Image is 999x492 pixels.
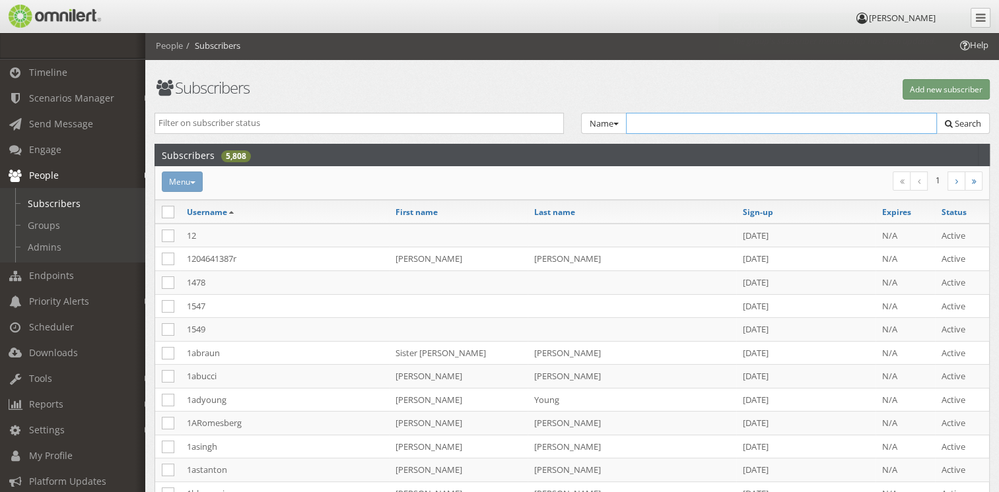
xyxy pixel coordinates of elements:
span: Priority Alerts [29,295,89,307]
td: N/A [876,435,935,458]
span: Reports [29,398,63,410]
a: First [893,171,911,191]
td: N/A [876,318,935,342]
span: Engage [29,143,61,156]
a: Status [942,206,967,218]
span: Send Message [29,117,93,130]
td: [PERSON_NAME] [389,412,528,435]
img: Omnilert [7,5,101,28]
td: Active [935,341,989,365]
td: 1abucci [180,365,389,388]
h1: Subscribers [155,79,564,96]
li: Subscribers [183,40,240,52]
td: [DATE] [736,224,876,247]
td: [PERSON_NAME] [389,365,528,388]
td: [DATE] [736,318,876,342]
td: N/A [876,247,935,271]
td: Active [935,365,989,388]
span: Group updated [732,16,976,32]
td: Active [935,294,989,318]
td: Active [935,435,989,458]
span: My Profile [29,449,73,462]
a: Sign-up [743,206,773,218]
span: Timeline [29,66,67,78]
td: Active [935,388,989,412]
a: Previous [910,171,928,191]
td: [DATE] [736,412,876,435]
td: N/A [876,270,935,294]
span: Platform Updates [29,475,106,487]
em: The group's subscriber membership has been updated. [732,35,936,47]
td: N/A [876,224,935,247]
td: 1asingh [180,435,389,458]
a: Next [947,171,965,191]
a: Username [187,206,227,218]
td: Active [935,412,989,435]
td: 1adyoung [180,388,389,412]
span: Endpoints [29,269,74,282]
td: Active [935,247,989,271]
td: [PERSON_NAME] [389,435,528,458]
td: 1ARomesberg [180,412,389,435]
li: 1 [928,171,948,189]
td: N/A [876,294,935,318]
span: Tools [29,372,52,384]
span: Downloads [29,346,78,359]
td: [PERSON_NAME] [528,365,736,388]
td: Young [528,388,736,412]
td: 1478 [180,270,389,294]
td: [PERSON_NAME] [389,388,528,412]
span: [PERSON_NAME] [869,12,936,24]
td: N/A [876,458,935,482]
td: 1astanton [180,458,389,482]
span: Scenarios Manager [29,92,114,104]
button: Search [936,113,990,135]
td: [DATE] [736,458,876,482]
td: [DATE] [736,294,876,318]
td: [PERSON_NAME] [528,247,736,271]
td: Active [935,224,989,247]
td: [DATE] [736,270,876,294]
td: [DATE] [736,341,876,365]
a: Last [965,171,982,191]
td: Active [935,270,989,294]
td: 1547 [180,294,389,318]
td: Active [935,318,989,342]
td: 12 [180,224,389,247]
td: [PERSON_NAME] [389,247,528,271]
td: Active [935,458,989,482]
td: [PERSON_NAME] [528,435,736,458]
td: [DATE] [736,365,876,388]
span: Help [30,9,57,21]
span: People [29,169,59,181]
td: [DATE] [736,388,876,412]
td: 1204641387r [180,247,389,271]
li: People [156,40,183,52]
td: [PERSON_NAME] [389,458,528,482]
span: Settings [29,423,65,436]
td: N/A [876,388,935,412]
h2: Subscribers [162,144,215,166]
td: [DATE] [736,247,876,271]
td: N/A [876,341,935,365]
button: Name [581,113,627,135]
span: Scheduler [29,321,74,333]
a: Last name [534,206,575,218]
input: Filter on subscriber status [158,117,560,129]
span: Search [955,117,981,129]
td: [PERSON_NAME] [528,341,736,365]
div: 5,808 [221,150,251,162]
td: 1549 [180,318,389,342]
td: N/A [876,365,935,388]
td: [DATE] [736,435,876,458]
td: N/A [876,412,935,435]
td: [PERSON_NAME] [528,412,736,435]
td: 1abraun [180,341,389,365]
td: Sister [PERSON_NAME] [389,341,528,365]
button: Add new subscriber [903,79,990,100]
a: First name [396,206,438,218]
a: Expires [882,206,911,218]
td: [PERSON_NAME] [528,458,736,482]
a: Collapse Menu [971,8,990,28]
